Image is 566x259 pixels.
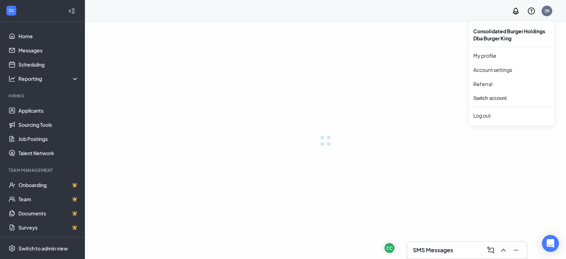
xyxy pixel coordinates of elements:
svg: Settings [8,245,16,252]
svg: ComposeMessage [486,246,495,254]
svg: Minimize [512,246,520,254]
a: Job Postings [18,132,79,146]
a: TeamCrown [18,192,79,206]
a: Messages [18,43,79,57]
a: My profile [473,52,550,59]
div: Open Intercom Messenger [542,235,559,252]
a: Talent Network [18,146,79,160]
svg: QuestionInfo [527,7,536,15]
a: Scheduling [18,57,79,72]
a: Sourcing Tools [18,118,79,132]
a: Applicants [18,103,79,118]
svg: Analysis [8,75,16,82]
div: Hiring [8,93,77,99]
svg: ChevronUp [499,246,508,254]
div: CC [386,245,393,251]
div: Reporting [18,75,79,82]
a: Home [18,29,79,43]
svg: Notifications [512,7,520,15]
button: ComposeMessage [484,244,496,256]
a: DocumentsCrown [18,206,79,220]
a: SurveysCrown [18,220,79,235]
h3: SMS Messages [413,246,453,254]
svg: WorkstreamLogo [8,7,15,14]
a: Referral [473,80,550,88]
div: 2K [544,8,550,14]
svg: Collapse [68,7,75,15]
button: Minimize [510,244,521,256]
a: Switch account [473,95,507,101]
div: Team Management [8,167,77,173]
button: ChevronUp [497,244,508,256]
a: Account settings [473,66,550,73]
div: Consolidated Burger Holdings Dba Burger King [469,24,554,45]
a: OnboardingCrown [18,178,79,192]
div: Switch to admin view [18,245,68,252]
div: Log out [473,112,550,119]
